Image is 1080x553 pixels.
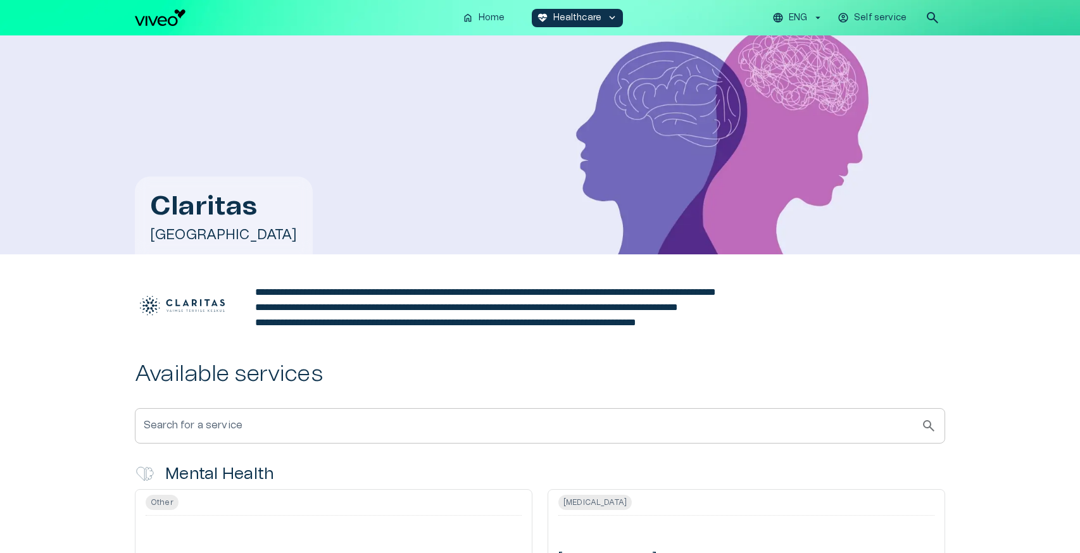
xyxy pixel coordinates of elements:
button: Self service [836,9,910,27]
span: keyboard_arrow_down [606,12,618,23]
span: Other [146,495,179,510]
span: [MEDICAL_DATA] [558,495,632,510]
h1: Claritas [150,192,298,221]
p: Healthcare [553,11,602,25]
p: ENG [789,11,807,25]
button: homeHome [457,9,512,27]
h5: [GEOGRAPHIC_DATA] [150,226,298,244]
button: ecg_heartHealthcarekeyboard_arrow_down [532,9,624,27]
span: home [462,12,474,23]
div: editable markdown [255,285,716,330]
span: search [921,418,936,433]
p: Home [479,11,505,25]
span: search [925,10,940,25]
button: ENG [770,9,826,27]
h4: Mental Health [165,464,274,484]
p: Self service [854,11,907,25]
img: Viveo logo [135,9,185,26]
img: Claritas logo [135,287,230,325]
h2: Available services [135,361,945,388]
button: open search modal [920,5,945,30]
a: Navigate to homepage [135,9,452,26]
span: ecg_heart [537,12,548,23]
